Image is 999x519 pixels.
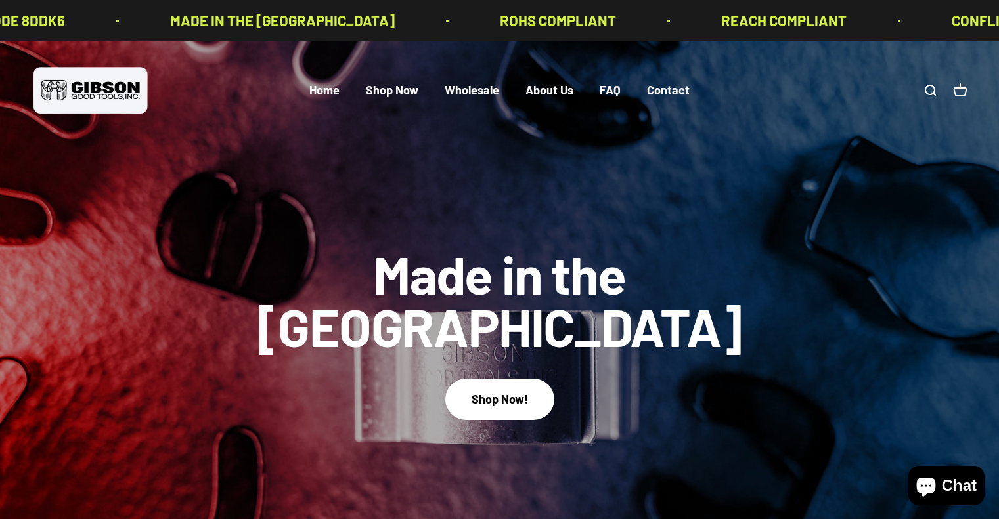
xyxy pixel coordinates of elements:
a: Contact [647,83,690,98]
p: REACH COMPLIANT [716,9,841,32]
button: Shop Now! [445,379,554,420]
a: About Us [525,83,573,98]
a: FAQ [600,83,621,98]
p: ROHS COMPLIANT [495,9,611,32]
a: Shop Now [366,83,418,98]
div: Shop Now! [472,390,528,409]
inbox-online-store-chat: Shopify online store chat [904,466,988,509]
a: Home [309,83,340,98]
a: Wholesale [445,83,499,98]
split-lines: Made in the [GEOGRAPHIC_DATA] [244,295,756,358]
p: MADE IN THE [GEOGRAPHIC_DATA] [165,9,389,32]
